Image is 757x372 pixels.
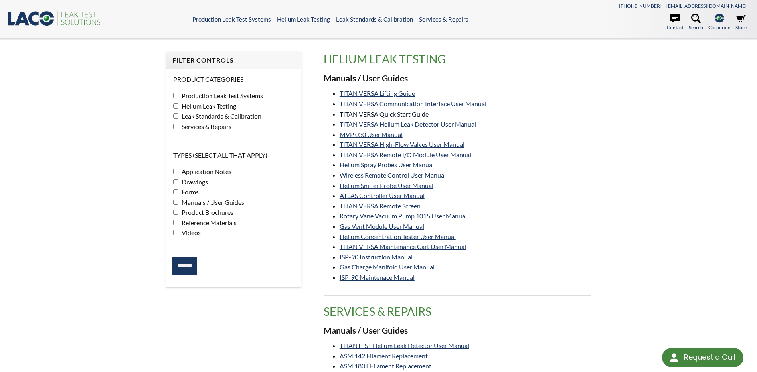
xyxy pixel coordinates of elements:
a: Production Leak Test Systems [192,16,271,23]
a: TITAN VERSA Lifting Guide [340,89,415,97]
span: Corporate [708,24,730,31]
a: Services & Repairs [419,16,468,23]
a: TITAN VERSA Remote Screen [340,202,421,210]
input: Helium Leak Testing [173,103,178,109]
span: Services & Repairs [180,123,231,130]
div: Request a Call [684,348,735,366]
a: Helium Concentration Tester User Manual [340,233,456,240]
h3: Manuals / User Guides [324,73,591,84]
a: Helium Leak Testing [277,16,330,23]
a: [EMAIL_ADDRESS][DOMAIN_NAME] [666,3,747,9]
span: Production Leak Test Systems [180,92,263,99]
a: ASM 180T Filament Replacement [340,362,431,370]
legend: Types (select all that apply) [173,151,267,160]
input: Videos [173,230,178,235]
input: Services & Repairs [173,124,178,129]
h4: Filter Controls [172,56,294,65]
a: TITAN VERSA Communication Interface User Manual [340,100,486,107]
input: Manuals / User Guides [173,200,178,205]
legend: Product Categories [173,75,243,84]
input: Production Leak Test Systems [173,93,178,98]
span: Product Brochures [180,208,233,216]
span: translation missing: en.product_groups.Helium Leak Testing [324,52,446,66]
span: Helium Leak Testing [180,102,236,110]
a: MVP 030 User Manual [340,131,403,138]
input: Forms [173,189,178,194]
span: translation missing: en.product_groups.Services & Repairs [324,305,431,318]
span: Drawings [180,178,208,186]
a: Store [735,14,747,31]
a: Wireless Remote Control User Manual [340,171,446,179]
span: Application Notes [180,168,231,175]
input: Application Notes [173,169,178,174]
a: Rotary Vane Vacuum Pump 1015 User Manual [340,212,467,220]
a: ISP-90 Maintenace Manual [340,273,415,281]
a: TITANTEST Helium Leak Detector User Manual [340,342,469,349]
a: Gas Vent Module User Manual [340,222,424,230]
span: Manuals / User Guides [180,198,244,206]
a: Helium Sniffer Probe User Manual [340,182,433,189]
a: Helium Spray Probes User Manual [340,161,434,168]
a: TITAN VERSA High-Flow Valves User Manual [340,140,464,148]
input: Drawings [173,179,178,184]
a: TITAN VERSA Remote I/O Module User Manual [340,151,471,158]
a: TITAN VERSA Quick Start Guide [340,110,429,118]
h3: Manuals / User Guides [324,325,591,336]
a: TITAN VERSA Maintenance Cart User Manual [340,243,466,250]
input: Product Brochures [173,210,178,215]
div: Request a Call [662,348,743,367]
a: ASM 142 Filament Replacement [340,352,428,360]
input: Leak Standards & Calibration [173,113,178,119]
a: TITAN VERSA Helium Leak Detector User Manual [340,120,476,128]
span: Leak Standards & Calibration [180,112,261,120]
a: ISP-90 Instruction Manual [340,253,413,261]
span: Reference Materials [180,219,237,226]
img: round button [668,351,680,364]
a: Contact [667,14,684,31]
a: [PHONE_NUMBER] [619,3,662,9]
a: Leak Standards & Calibration [336,16,413,23]
input: Reference Materials [173,220,178,225]
a: Gas Charge Manifold User Manual [340,263,435,271]
a: Search [689,14,703,31]
a: ATLAS Controller User Manual [340,192,425,199]
span: Forms [180,188,199,196]
span: Videos [180,229,201,236]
